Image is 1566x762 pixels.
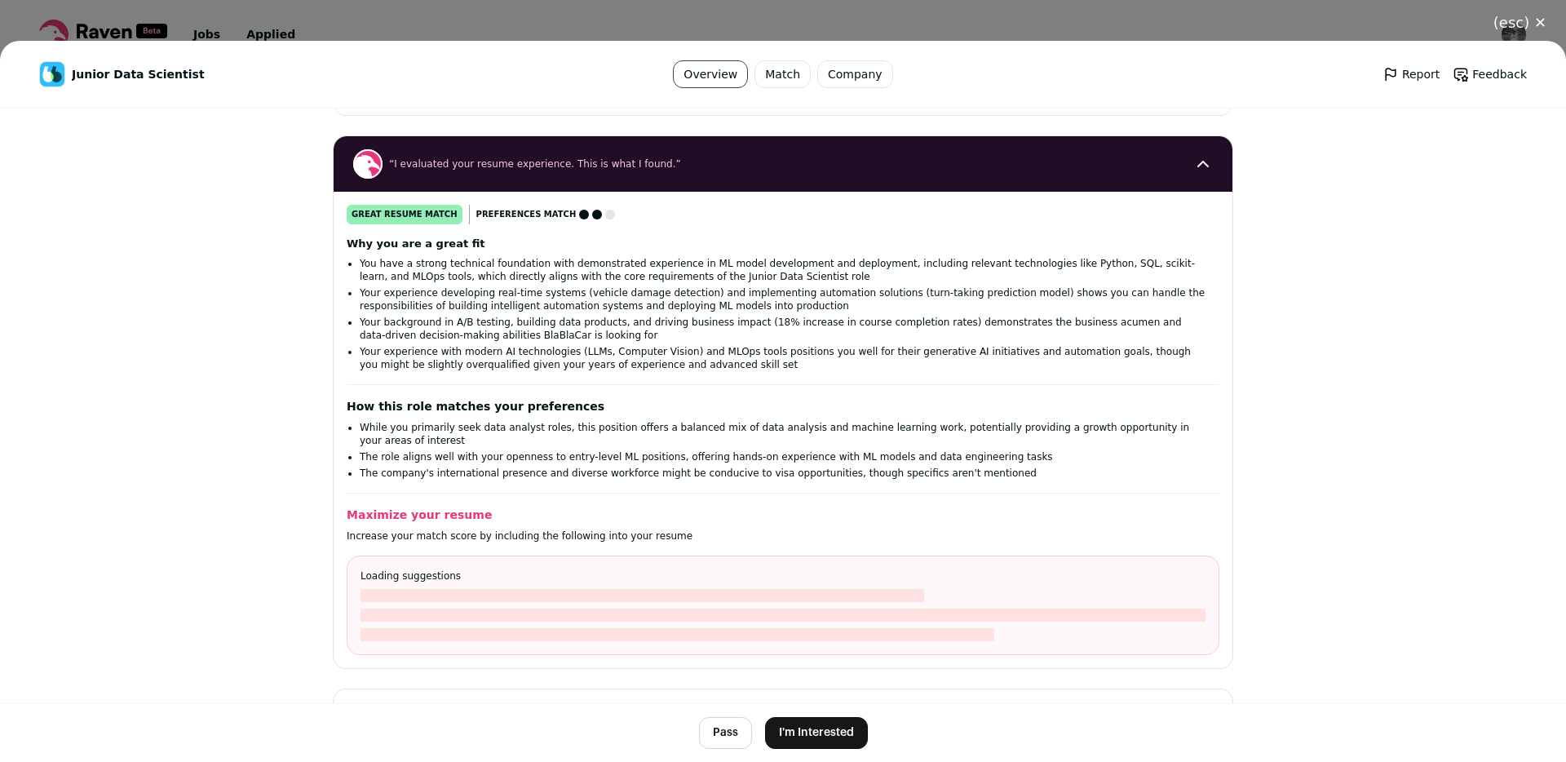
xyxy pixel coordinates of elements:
[360,286,1206,312] li: Your experience developing real-time systems (vehicle damage detection) and implementing automati...
[1382,66,1440,82] a: Report
[1474,5,1566,41] button: Close modal
[360,421,1206,447] li: While you primarily seek data analyst roles, this position offers a balanced mix of data analysis...
[360,257,1206,283] li: You have a strong technical foundation with demonstrated experience in ML model development and d...
[360,467,1206,480] li: The company's international presence and diverse workforce might be conducive to visa opportuniti...
[754,60,811,88] a: Match
[347,398,1219,414] h2: How this role matches your preferences
[347,507,1219,523] h2: Maximize your resume
[40,62,64,86] img: 3cd6e2d33011f878bb216ba84438e9f9069b3fb3d028a48d2c05f88bd99d57f6.jpg
[360,316,1206,342] li: Your background in A/B testing, building data products, and driving business impact (18% increase...
[360,345,1206,371] li: Your experience with modern AI technologies (LLMs, Computer Vision) and MLOps tools positions you...
[476,206,577,223] span: Preferences match
[817,60,893,88] a: Company
[360,450,1206,463] li: The role aligns well with your openness to entry-level ML positions, offering hands-on experience...
[699,717,752,749] button: Pass
[347,205,462,224] div: great resume match
[347,529,1219,543] p: Increase your match score by including the following into your resume
[347,556,1219,655] div: Loading suggestions
[765,717,868,749] button: I'm Interested
[347,702,1219,729] h2: About the job
[389,157,1177,171] span: “I evaluated your resume experience. This is what I found.”
[72,66,205,82] span: Junior Data Scientist
[673,60,748,88] a: Overview
[1453,66,1527,82] a: Feedback
[347,237,1219,250] h2: Why you are a great fit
